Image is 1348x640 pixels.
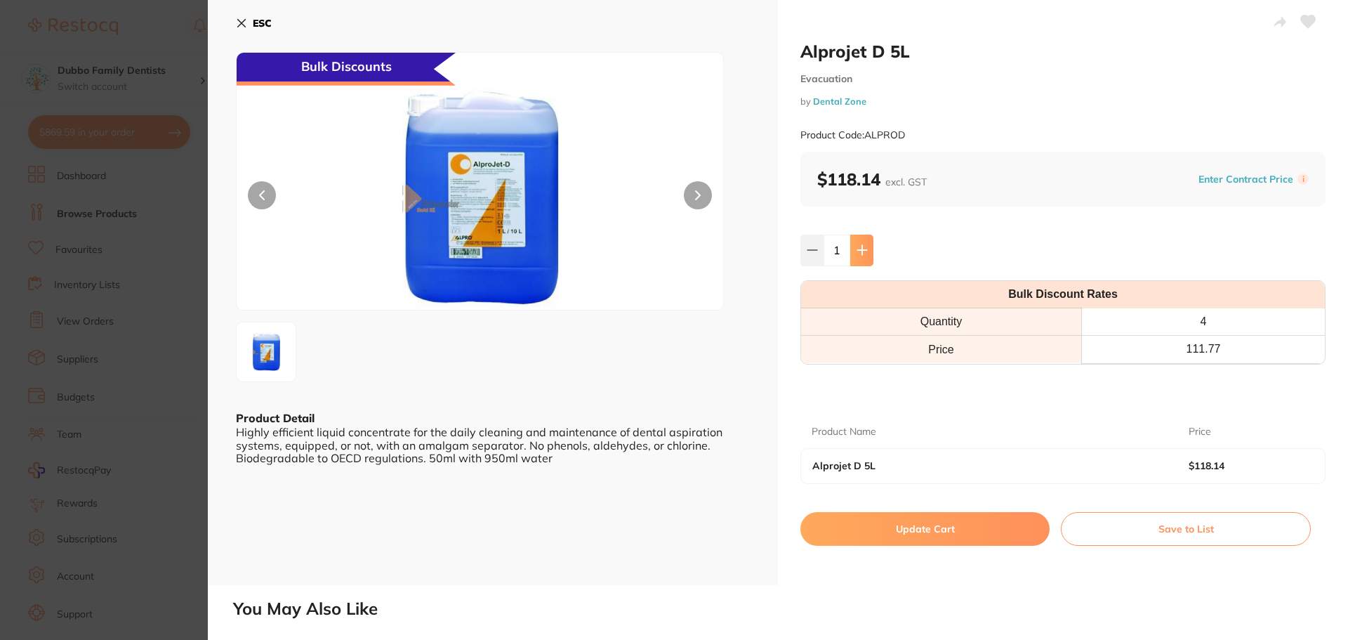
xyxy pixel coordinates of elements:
img: Zw [241,327,291,377]
a: Dental Zone [813,96,866,107]
b: ESC [253,17,272,30]
small: by [800,96,1326,107]
label: i [1297,174,1309,185]
div: Highly efficient liquid concentrate for the daily cleaning and maintenance of dental aspiration s... [236,426,750,464]
button: ESC [236,11,272,35]
p: Price [1189,425,1211,439]
b: Alprojet D 5L [812,460,1151,471]
th: Quantity [801,308,1082,336]
th: 4 [1082,308,1325,336]
h2: You May Also Like [233,599,1342,619]
h2: Alprojet D 5L [800,41,1326,62]
button: Update Cart [800,512,1050,546]
small: Product Code: ALPROD [800,129,905,141]
img: Zw [334,88,626,310]
button: Save to List [1061,512,1311,546]
b: $118.14 [1189,460,1302,471]
th: 111.77 [1082,336,1325,363]
div: Bulk Discounts [237,53,456,86]
p: Product Name [812,425,876,439]
b: Product Detail [236,411,315,425]
b: $118.14 [817,169,927,190]
th: Bulk Discount Rates [801,281,1325,308]
span: excl. GST [885,176,927,188]
button: Enter Contract Price [1194,173,1297,186]
td: Price [801,336,1082,363]
small: Evacuation [800,73,1326,85]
